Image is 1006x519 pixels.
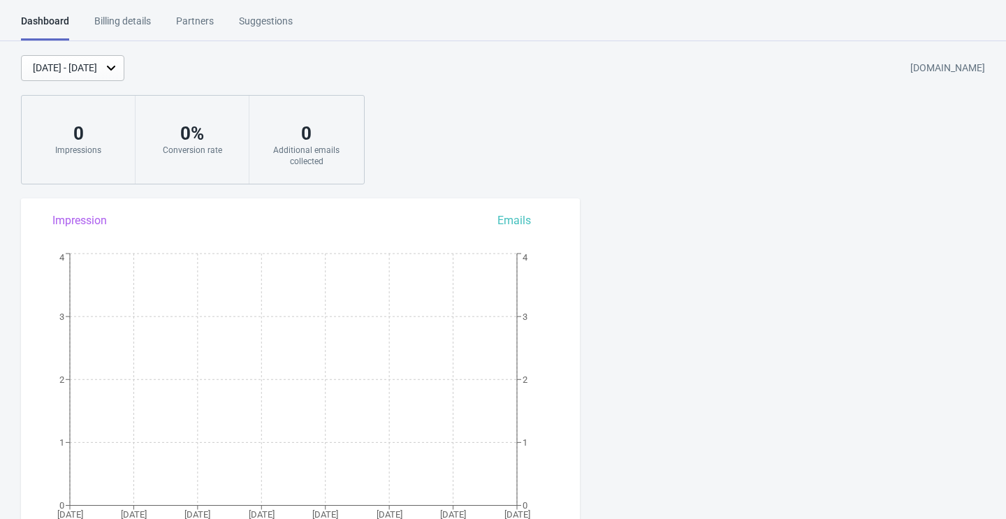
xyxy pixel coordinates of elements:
[21,14,69,41] div: Dashboard
[523,437,527,448] tspan: 1
[36,145,121,156] div: Impressions
[239,14,293,38] div: Suggestions
[33,61,97,75] div: [DATE] - [DATE]
[94,14,151,38] div: Billing details
[59,252,65,263] tspan: 4
[910,56,985,81] div: [DOMAIN_NAME]
[59,437,64,448] tspan: 1
[523,374,527,385] tspan: 2
[150,122,235,145] div: 0 %
[523,312,527,322] tspan: 3
[59,312,64,322] tspan: 3
[150,145,235,156] div: Conversion rate
[36,122,121,145] div: 0
[523,500,527,511] tspan: 0
[523,252,528,263] tspan: 4
[59,374,64,385] tspan: 2
[176,14,214,38] div: Partners
[59,500,64,511] tspan: 0
[263,145,349,167] div: Additional emails collected
[263,122,349,145] div: 0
